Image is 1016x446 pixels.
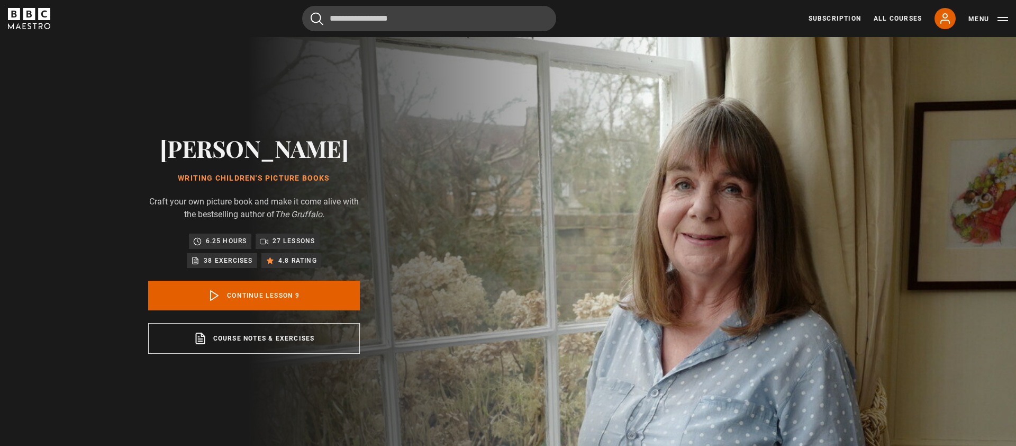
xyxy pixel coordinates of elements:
[278,255,317,266] p: 4.8 rating
[148,195,360,221] p: Craft your own picture book and make it come alive with the bestselling author of .
[148,135,360,162] h2: [PERSON_NAME]
[148,323,360,354] a: Course notes & exercises
[302,6,556,31] input: Search
[204,255,252,266] p: 38 exercises
[874,14,922,23] a: All Courses
[273,236,315,246] p: 27 lessons
[311,12,323,25] button: Submit the search query
[148,281,360,310] a: Continue lesson 9
[206,236,247,246] p: 6.25 hours
[148,174,360,183] h1: Writing Children's Picture Books
[8,8,50,29] svg: BBC Maestro
[968,14,1008,24] button: Toggle navigation
[275,209,322,219] i: The Gruffalo
[809,14,861,23] a: Subscription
